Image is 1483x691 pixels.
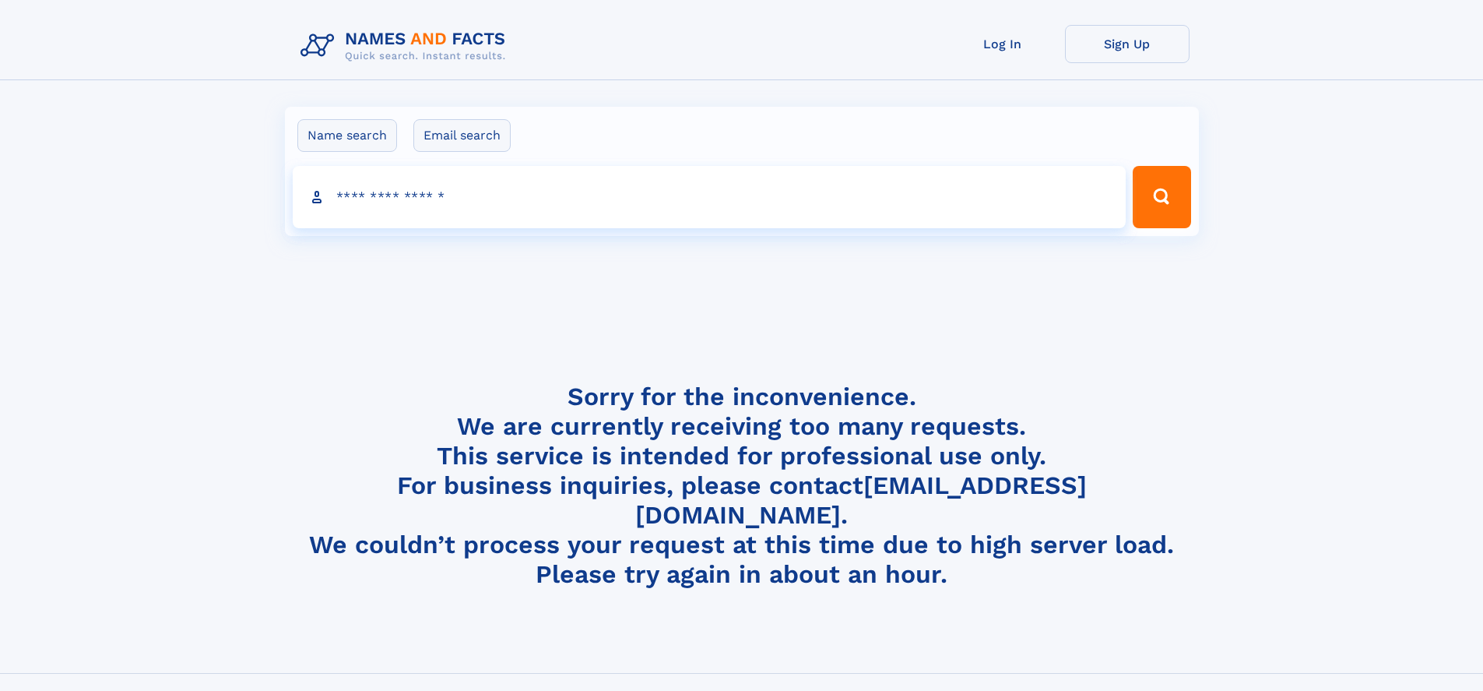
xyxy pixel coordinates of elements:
[940,25,1065,63] a: Log In
[294,382,1190,590] h4: Sorry for the inconvenience. We are currently receiving too many requests. This service is intend...
[293,166,1126,228] input: search input
[1133,166,1190,228] button: Search Button
[1065,25,1190,63] a: Sign Up
[635,471,1087,530] a: [EMAIL_ADDRESS][DOMAIN_NAME]
[413,119,511,152] label: Email search
[297,119,397,152] label: Name search
[294,25,518,67] img: Logo Names and Facts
